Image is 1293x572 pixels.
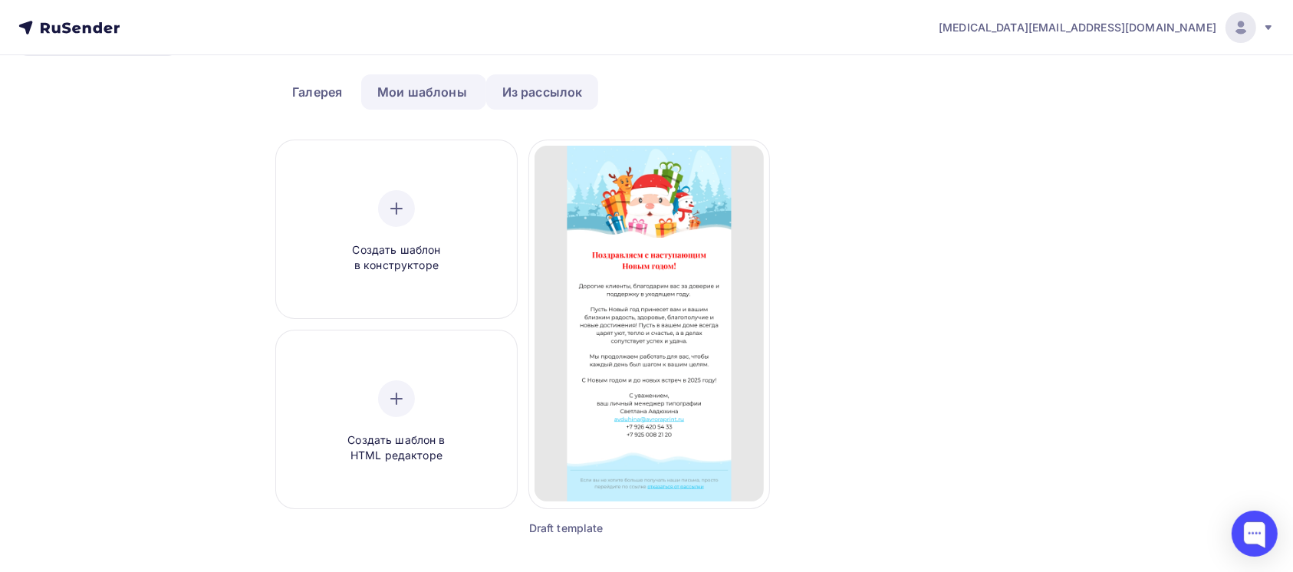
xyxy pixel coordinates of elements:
[324,242,469,274] span: Создать шаблон в конструкторе
[486,74,599,110] a: Из рассылок
[324,432,469,464] span: Создать шаблон в HTML редакторе
[939,20,1216,35] span: [MEDICAL_DATA][EMAIL_ADDRESS][DOMAIN_NAME]
[276,74,358,110] a: Галерея
[939,12,1275,43] a: [MEDICAL_DATA][EMAIL_ADDRESS][DOMAIN_NAME]
[529,521,709,536] div: Draft template
[361,74,483,110] a: Мои шаблоны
